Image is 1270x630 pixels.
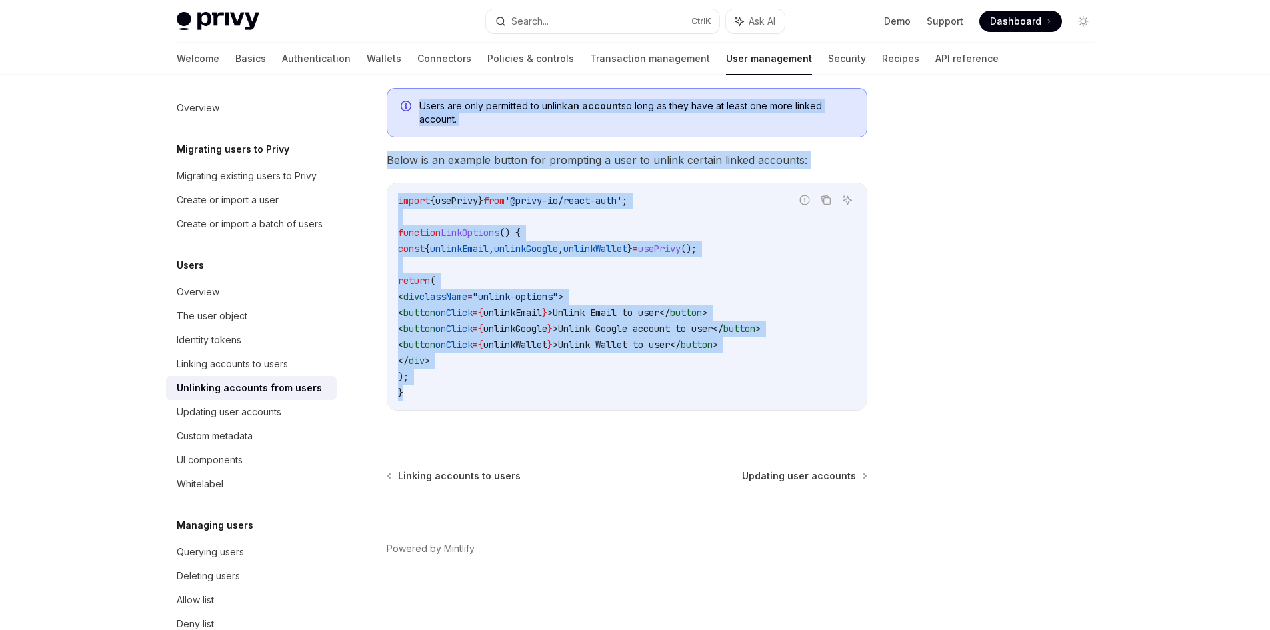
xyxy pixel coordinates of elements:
div: Create or import a batch of users [177,216,323,232]
span: Users are only permitted to unlink so long as they have at least one more linked account. [419,99,853,126]
span: </ [713,323,723,335]
span: unlinkGoogle [483,323,547,335]
span: } [627,243,633,255]
h5: Managing users [177,517,253,533]
div: Search... [511,13,549,29]
span: "unlink-options" [473,291,558,303]
span: usePrivy [638,243,681,255]
div: Linking accounts to users [177,356,288,372]
a: The user object [166,304,337,328]
a: Connectors [417,43,471,75]
span: LinkOptions [441,227,499,239]
span: usePrivy [435,195,478,207]
span: onClick [435,307,473,319]
span: > [755,323,761,335]
div: Unlinking accounts from users [177,380,322,396]
a: Welcome [177,43,219,75]
span: unlinkEmail [483,307,542,319]
div: Identity tokens [177,332,241,348]
span: } [547,323,553,335]
div: Updating user accounts [177,404,281,420]
a: Wallets [367,43,401,75]
a: Support [927,15,963,28]
button: Search...CtrlK [486,9,719,33]
span: = [467,291,473,303]
a: Custom metadata [166,424,337,448]
span: < [398,339,403,351]
div: Deleting users [177,568,240,584]
span: Unlink Google account to user [558,323,713,335]
div: Custom metadata [177,428,253,444]
svg: Info [401,101,414,114]
span: onClick [435,323,473,335]
a: Transaction management [590,43,710,75]
span: = [473,323,478,335]
a: Identity tokens [166,328,337,352]
a: Overview [166,280,337,304]
a: Powered by Mintlify [387,542,475,555]
span: () { [499,227,521,239]
span: = [473,307,478,319]
a: Deleting users [166,564,337,588]
span: button [723,323,755,335]
span: button [681,339,713,351]
span: Updating user accounts [742,469,856,483]
span: > [713,339,718,351]
span: = [473,339,478,351]
span: button [403,307,435,319]
span: div [409,355,425,367]
strong: an account [567,100,621,111]
a: Whitelabel [166,472,337,496]
a: Linking accounts to users [388,469,521,483]
span: function [398,227,441,239]
button: Ask AI [839,191,856,209]
span: = [633,243,638,255]
span: button [670,307,702,319]
a: Create or import a batch of users [166,212,337,236]
span: > [553,323,558,335]
div: Overview [177,284,219,300]
span: < [398,291,403,303]
img: light logo [177,12,259,31]
span: } [478,195,483,207]
span: </ [670,339,681,351]
span: { [478,307,483,319]
span: } [542,307,547,319]
div: UI components [177,452,243,468]
span: < [398,323,403,335]
span: Ask AI [749,15,775,28]
span: unlinkGoogle [494,243,558,255]
span: Unlink Email to user [553,307,659,319]
span: (); [681,243,697,255]
div: Create or import a user [177,192,279,208]
div: Overview [177,100,219,116]
span: } [398,387,403,399]
div: Allow list [177,592,214,608]
span: div [403,291,419,303]
div: The user object [177,308,247,324]
span: const [398,243,425,255]
span: > [702,307,707,319]
a: Querying users [166,540,337,564]
span: < [398,307,403,319]
span: } [547,339,553,351]
h5: Migrating users to Privy [177,141,289,157]
span: ( [430,275,435,287]
span: Ctrl K [691,16,711,27]
a: Security [828,43,866,75]
span: '@privy-io/react-auth' [505,195,622,207]
span: > [547,307,553,319]
button: Toggle dark mode [1073,11,1094,32]
span: > [553,339,558,351]
a: Allow list [166,588,337,612]
span: button [403,323,435,335]
span: { [430,195,435,207]
span: button [403,339,435,351]
a: Unlinking accounts from users [166,376,337,400]
span: ; [622,195,627,207]
span: </ [659,307,670,319]
span: { [425,243,430,255]
a: Updating user accounts [166,400,337,424]
span: ); [398,371,409,383]
div: Querying users [177,544,244,560]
